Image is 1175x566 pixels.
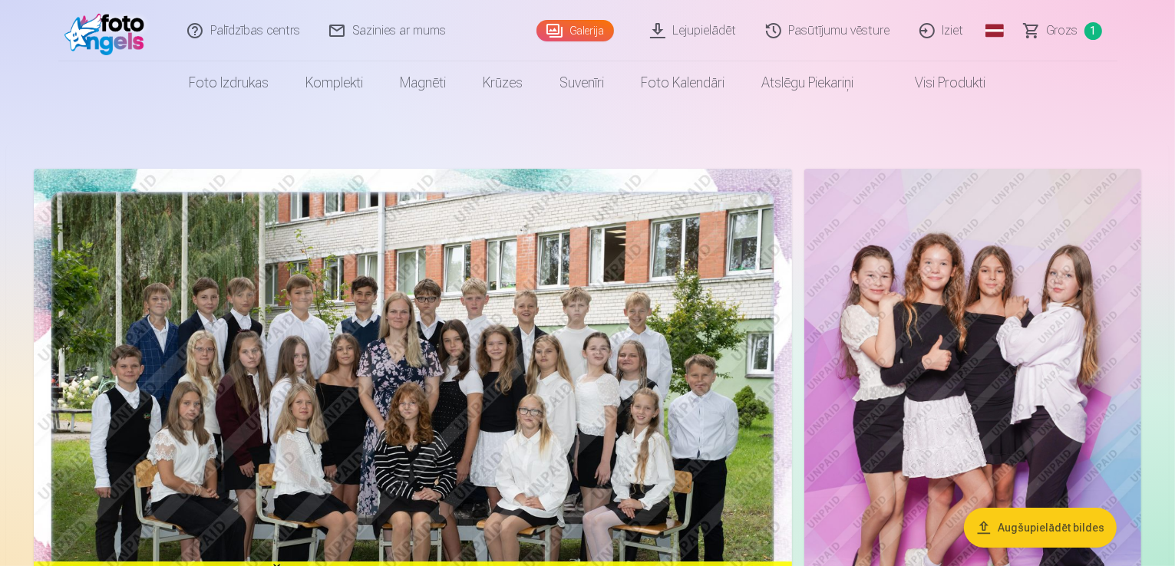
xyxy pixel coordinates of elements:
a: Atslēgu piekariņi [744,61,873,104]
a: Foto kalendāri [623,61,744,104]
a: Komplekti [288,61,382,104]
a: Galerija [536,20,614,41]
span: 1 [1084,22,1102,40]
a: Magnēti [382,61,465,104]
a: Foto izdrukas [171,61,288,104]
button: Augšupielādēt bildes [964,508,1117,548]
span: Grozs [1047,21,1078,40]
a: Visi produkti [873,61,1005,104]
a: Krūzes [465,61,542,104]
a: Suvenīri [542,61,623,104]
img: /fa1 [64,6,153,55]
